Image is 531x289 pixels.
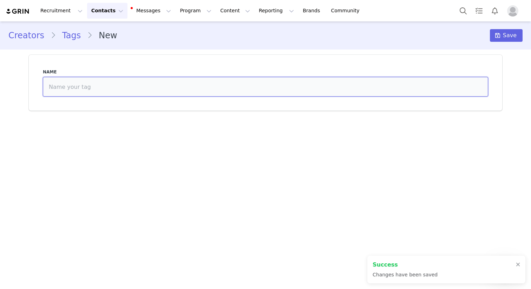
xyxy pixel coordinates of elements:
p: Changes have been saved [373,271,438,278]
a: Creators [8,29,51,42]
button: Notifications [487,3,503,19]
a: Tasks [471,3,487,19]
img: placeholder-profile.jpg [507,5,518,17]
img: grin logo [6,8,30,15]
button: Program [176,3,216,19]
button: Recruitment [36,3,87,19]
button: Messages [128,3,175,19]
a: Community [327,3,367,19]
button: Content [216,3,254,19]
label: Name [43,69,488,75]
button: Profile [503,5,525,17]
input: Name your tag [43,77,488,97]
h2: Success [373,261,438,269]
span: Save [503,31,517,40]
a: Brands [299,3,326,19]
a: Tags [56,29,87,42]
button: Contacts [87,3,127,19]
button: Reporting [255,3,298,19]
button: Save [490,29,523,42]
button: Search [455,3,471,19]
